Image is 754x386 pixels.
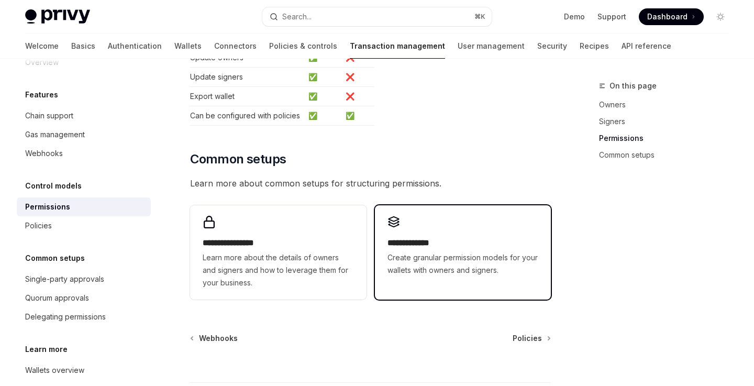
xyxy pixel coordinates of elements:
button: Search...⌘K [262,7,491,26]
a: Transaction management [350,34,445,59]
a: Welcome [25,34,59,59]
div: Search... [282,10,312,23]
a: Quorum approvals [17,289,151,307]
a: **** **** ***Create granular permission models for your wallets with owners and signers. [375,205,551,300]
span: On this page [609,80,657,92]
a: Permissions [599,130,737,147]
a: API reference [622,34,671,59]
a: Dashboard [639,8,704,25]
a: Common setups [599,147,737,163]
a: Demo [564,12,585,22]
img: light logo [25,9,90,24]
span: Dashboard [647,12,688,22]
td: ✅ [304,87,341,106]
td: Update signers [190,68,304,87]
div: Wallets overview [25,364,84,377]
a: Basics [71,34,95,59]
h5: Features [25,89,58,101]
h5: Common setups [25,252,85,264]
a: Single-party approvals [17,270,151,289]
a: Permissions [17,197,151,216]
td: Can be configured with policies [190,106,304,126]
div: Single-party approvals [25,273,104,285]
td: ❌ [341,68,374,87]
a: Webhooks [17,144,151,163]
td: ✅ [304,68,341,87]
a: Security [537,34,567,59]
a: Gas management [17,125,151,144]
a: Authentication [108,34,162,59]
span: Common setups [190,151,286,168]
a: User management [458,34,525,59]
a: Policies & controls [269,34,337,59]
a: Owners [599,96,737,113]
a: Recipes [580,34,609,59]
td: ✅ [341,106,374,126]
div: Gas management [25,128,85,141]
a: Delegating permissions [17,307,151,326]
a: Wallets overview [17,361,151,380]
td: Export wallet [190,87,304,106]
a: Wallets [174,34,202,59]
div: Webhooks [25,147,63,160]
a: Webhooks [191,333,238,344]
a: Chain support [17,106,151,125]
span: Learn more about common setups for structuring permissions. [190,176,551,191]
span: Create granular permission models for your wallets with owners and signers. [387,251,538,277]
span: Policies [513,333,542,344]
span: Learn more about the details of owners and signers and how to leverage them for your business. [203,251,353,289]
h5: Learn more [25,343,68,356]
a: Support [597,12,626,22]
a: Policies [513,333,550,344]
a: Signers [599,113,737,130]
span: ⌘ K [474,13,485,21]
div: Chain support [25,109,73,122]
button: Toggle dark mode [712,8,729,25]
h5: Control models [25,180,82,192]
a: Policies [17,216,151,235]
a: **** **** **** *Learn more about the details of owners and signers and how to leverage them for y... [190,205,366,300]
span: Webhooks [199,333,238,344]
div: Quorum approvals [25,292,89,304]
div: Permissions [25,201,70,213]
div: Delegating permissions [25,311,106,323]
td: ✅ [304,106,341,126]
td: ❌ [341,87,374,106]
a: Connectors [214,34,257,59]
div: Policies [25,219,52,232]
